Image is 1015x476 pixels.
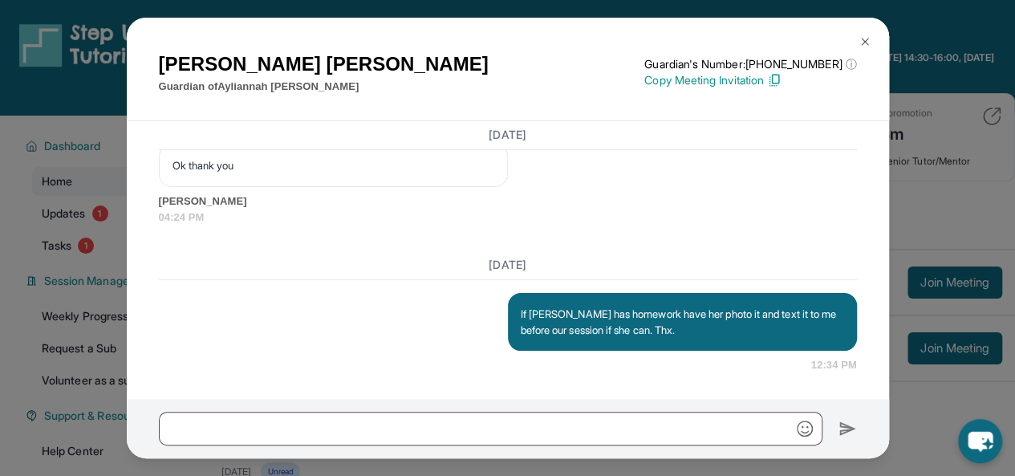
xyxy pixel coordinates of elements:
[859,35,871,48] img: Close Icon
[845,56,856,72] span: ⓘ
[767,73,782,87] img: Copy Icon
[173,157,494,173] p: Ok thank you
[159,50,489,79] h1: [PERSON_NAME] [PERSON_NAME]
[159,193,857,210] span: [PERSON_NAME]
[797,421,813,437] img: Emoji
[521,306,844,338] p: If [PERSON_NAME] has homework have her photo it and text it to me before our session if she can. ...
[644,72,856,88] p: Copy Meeting Invitation
[644,56,856,72] p: Guardian's Number: [PHONE_NUMBER]
[159,79,489,95] p: Guardian of Ayliannah [PERSON_NAME]
[958,419,1002,463] button: chat-button
[159,128,857,144] h3: [DATE]
[811,357,857,373] span: 12:34 PM
[159,257,857,273] h3: [DATE]
[838,419,857,438] img: Send icon
[159,210,857,226] span: 04:24 PM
